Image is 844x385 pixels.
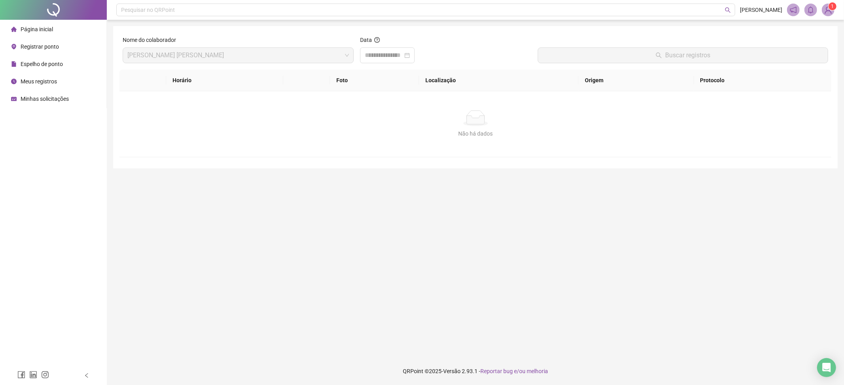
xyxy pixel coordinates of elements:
[41,371,49,379] span: instagram
[129,129,822,138] div: Não há dados
[127,48,349,63] span: HENRIQUE GRABOWSKY EWALD
[11,44,17,49] span: environment
[790,6,797,13] span: notification
[578,70,694,91] th: Origem
[443,368,461,374] span: Versão
[694,70,831,91] th: Protocolo
[374,37,380,43] span: question-circle
[107,357,844,385] footer: QRPoint © 2025 - 2.93.1 -
[725,7,731,13] span: search
[11,79,17,84] span: clock-circle
[84,373,89,378] span: left
[480,368,548,374] span: Reportar bug e/ou melhoria
[21,78,57,85] span: Meus registros
[822,4,834,16] img: 94468
[21,61,63,67] span: Espelho de ponto
[360,37,372,43] span: Data
[538,47,828,63] button: Buscar registros
[21,43,59,50] span: Registrar ponto
[21,26,53,32] span: Página inicial
[29,371,37,379] span: linkedin
[11,61,17,67] span: file
[17,371,25,379] span: facebook
[21,96,69,102] span: Minhas solicitações
[330,70,419,91] th: Foto
[166,70,283,91] th: Horário
[123,36,181,44] label: Nome do colaborador
[740,6,782,14] span: [PERSON_NAME]
[831,4,834,9] span: 1
[829,2,836,10] sup: Atualize o seu contato no menu Meus Dados
[419,70,578,91] th: Localização
[817,358,836,377] div: Open Intercom Messenger
[807,6,814,13] span: bell
[11,96,17,102] span: schedule
[11,26,17,32] span: home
